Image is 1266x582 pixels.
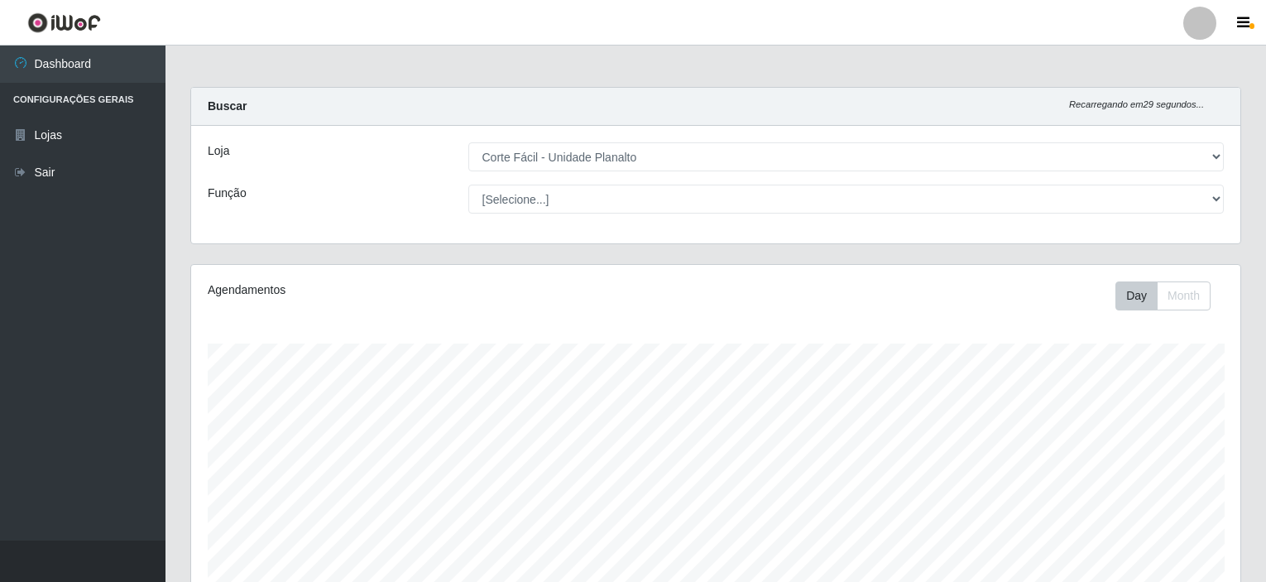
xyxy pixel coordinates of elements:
label: Loja [208,142,229,160]
button: Month [1157,281,1211,310]
label: Função [208,185,247,202]
div: First group [1115,281,1211,310]
i: Recarregando em 29 segundos... [1069,99,1204,109]
div: Toolbar with button groups [1115,281,1224,310]
button: Day [1115,281,1158,310]
img: CoreUI Logo [27,12,101,33]
div: Agendamentos [208,281,616,299]
strong: Buscar [208,99,247,113]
